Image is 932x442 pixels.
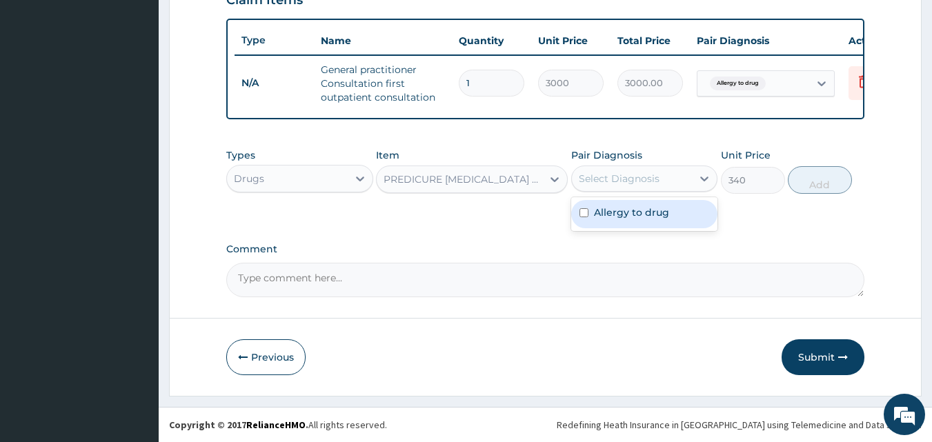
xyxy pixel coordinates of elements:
button: Add [788,166,852,194]
label: Item [376,148,399,162]
th: Pair Diagnosis [690,27,842,54]
th: Name [314,27,452,54]
span: Allergy to drug [710,77,766,90]
label: Allergy to drug [594,205,669,219]
td: N/A [235,70,314,96]
div: Chat with us now [72,77,232,95]
label: Unit Price [721,148,771,162]
th: Total Price [611,27,690,54]
img: d_794563401_company_1708531726252_794563401 [26,69,56,103]
div: Redefining Heath Insurance in [GEOGRAPHIC_DATA] using Telemedicine and Data Science! [557,418,922,432]
label: Comment [226,243,865,255]
div: PREDICURE [MEDICAL_DATA] Tab [384,172,544,186]
th: Unit Price [531,27,611,54]
th: Type [235,28,314,53]
span: We're online! [80,133,190,272]
a: RelianceHMO [246,419,306,431]
div: Drugs [234,172,264,185]
td: General practitioner Consultation first outpatient consultation [314,56,452,111]
strong: Copyright © 2017 . [169,419,308,431]
label: Types [226,150,255,161]
div: Select Diagnosis [579,172,660,185]
textarea: Type your message and hit 'Enter' [7,295,263,343]
button: Submit [782,339,864,375]
th: Quantity [452,27,531,54]
button: Previous [226,339,306,375]
label: Pair Diagnosis [571,148,642,162]
div: Minimize live chat window [226,7,259,40]
th: Actions [842,27,911,54]
footer: All rights reserved. [159,407,932,442]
